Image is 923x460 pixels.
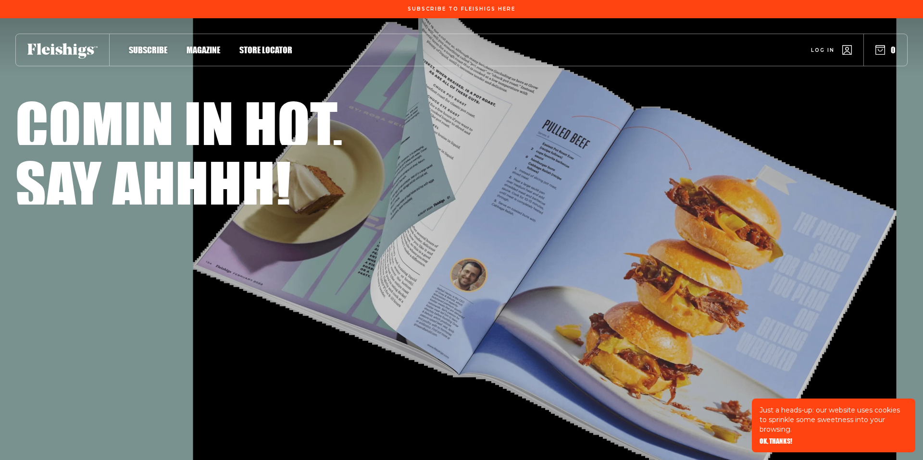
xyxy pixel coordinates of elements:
[811,45,852,55] a: Log in
[760,405,908,434] p: Just a heads-up: our website uses cookies to sprinkle some sweetness into your browsing.
[129,45,167,55] span: Subscribe
[15,154,291,214] h1: Say ahhhh!
[239,45,292,55] span: Store locator
[187,45,220,55] span: Magazine
[760,438,792,445] button: OK, THANKS!
[239,43,292,56] a: Store locator
[408,6,515,12] span: Subscribe To Fleishigs Here
[406,6,517,11] a: Subscribe To Fleishigs Here
[15,95,343,154] h1: Comin in hot,
[187,43,220,56] a: Magazine
[129,43,167,56] a: Subscribe
[875,45,896,55] button: 0
[811,47,835,54] span: Log in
